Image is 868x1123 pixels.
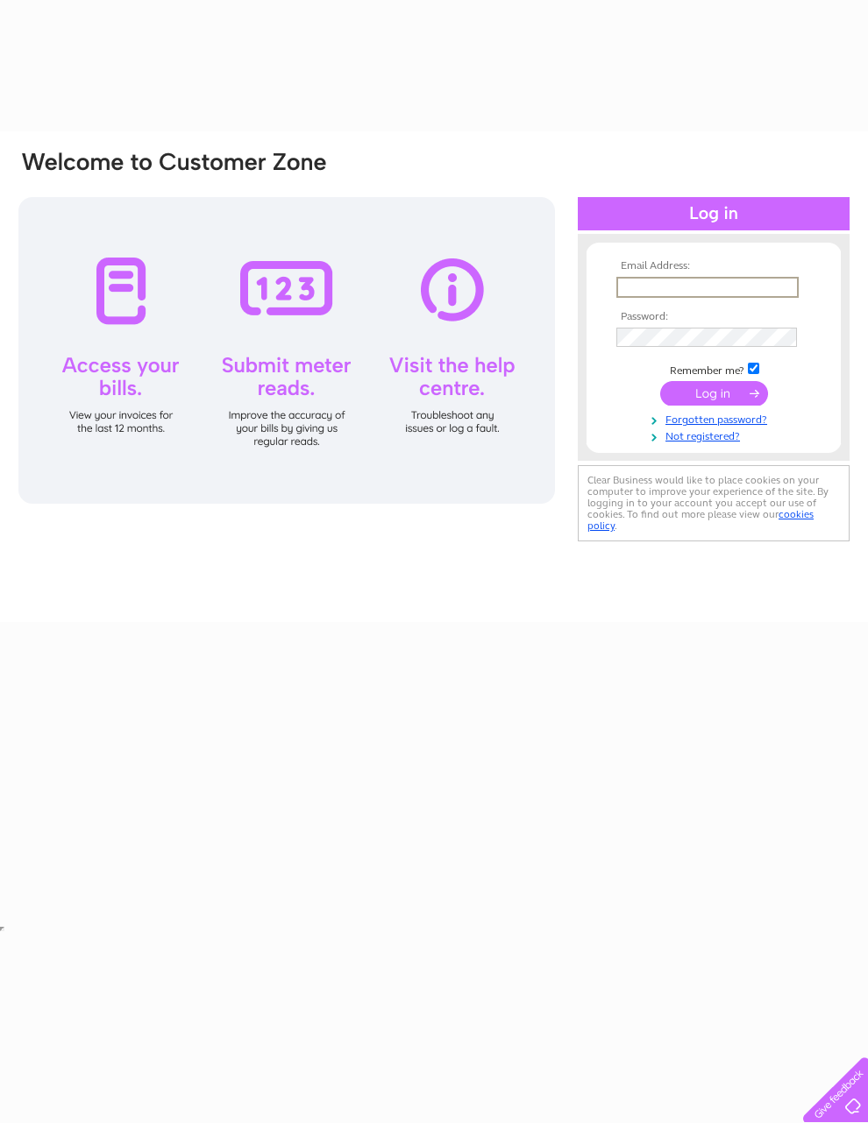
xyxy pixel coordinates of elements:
a: cookies policy [587,508,814,532]
div: Clear Business would like to place cookies on your computer to improve your experience of the sit... [578,465,850,541]
a: Forgotten password? [616,410,815,427]
a: Not registered? [616,427,815,443]
td: Remember me? [612,360,815,378]
th: Email Address: [612,260,815,272]
th: Password: [612,311,815,323]
input: Submit [660,381,768,406]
